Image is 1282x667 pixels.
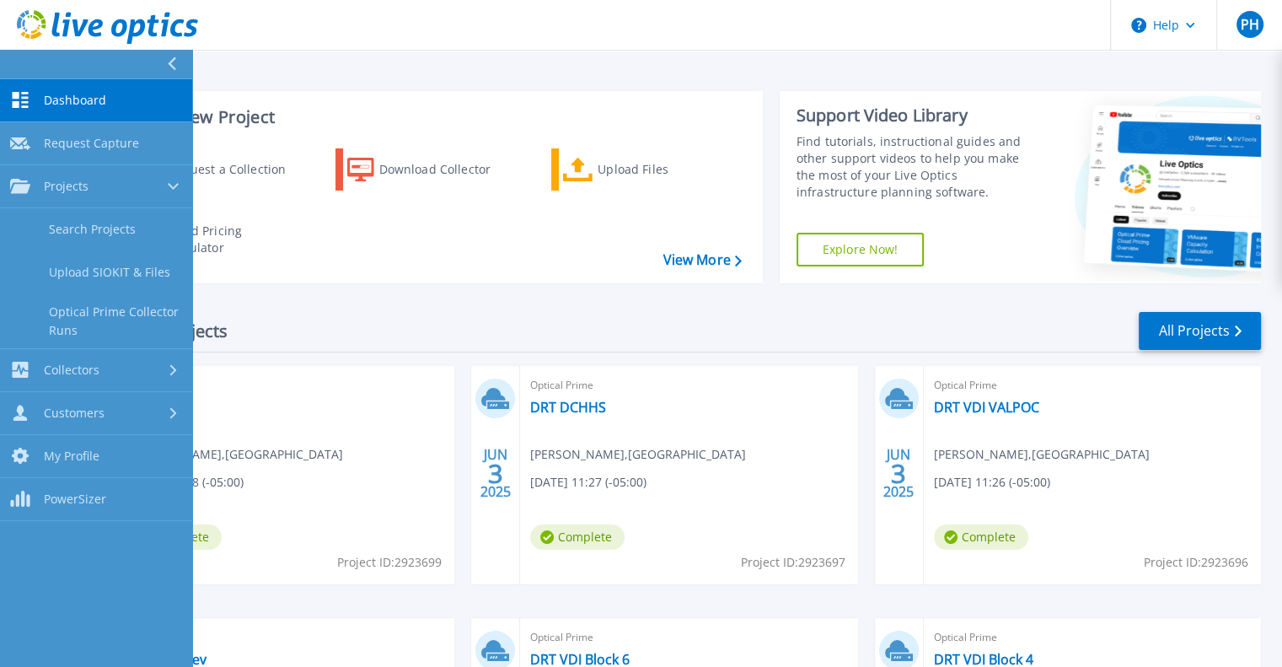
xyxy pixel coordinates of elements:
[530,524,625,550] span: Complete
[44,179,89,194] span: Projects
[882,443,915,504] div: JUN 2025
[168,153,303,186] div: Request a Collection
[337,553,442,572] span: Project ID: 2923699
[797,233,925,266] a: Explore Now!
[797,105,1038,126] div: Support Video Library
[598,153,732,186] div: Upload Files
[165,223,300,256] div: Cloud Pricing Calculator
[530,399,606,416] a: DRT DCHHS
[335,148,523,191] a: Download Collector
[120,148,308,191] a: Request a Collection
[934,376,1251,395] span: Optical Prime
[120,108,741,126] h3: Start a New Project
[551,148,739,191] a: Upload Files
[1139,312,1261,350] a: All Projects
[379,153,514,186] div: Download Collector
[662,252,741,268] a: View More
[488,466,503,481] span: 3
[44,93,106,108] span: Dashboard
[480,443,512,504] div: JUN 2025
[530,628,847,647] span: Optical Prime
[120,218,308,261] a: Cloud Pricing Calculator
[934,445,1150,464] span: [PERSON_NAME] , [GEOGRAPHIC_DATA]
[530,473,646,492] span: [DATE] 11:27 (-05:00)
[934,628,1251,647] span: Optical Prime
[1144,553,1248,572] span: Project ID: 2923696
[934,399,1039,416] a: DRT VDI VALPOC
[44,363,99,378] span: Collectors
[934,524,1028,550] span: Complete
[797,133,1038,201] div: Find tutorials, instructional guides and other support videos to help you make the most of your L...
[530,376,847,395] span: Optical Prime
[891,466,906,481] span: 3
[44,492,106,507] span: PowerSizer
[934,473,1050,492] span: [DATE] 11:26 (-05:00)
[44,449,99,464] span: My Profile
[44,136,139,151] span: Request Capture
[127,628,444,647] span: Optical Prime
[127,376,444,395] span: Optical Prime
[530,445,746,464] span: [PERSON_NAME] , [GEOGRAPHIC_DATA]
[1240,18,1258,31] span: PH
[741,553,845,572] span: Project ID: 2923697
[44,406,105,421] span: Customers
[127,445,343,464] span: [PERSON_NAME] , [GEOGRAPHIC_DATA]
